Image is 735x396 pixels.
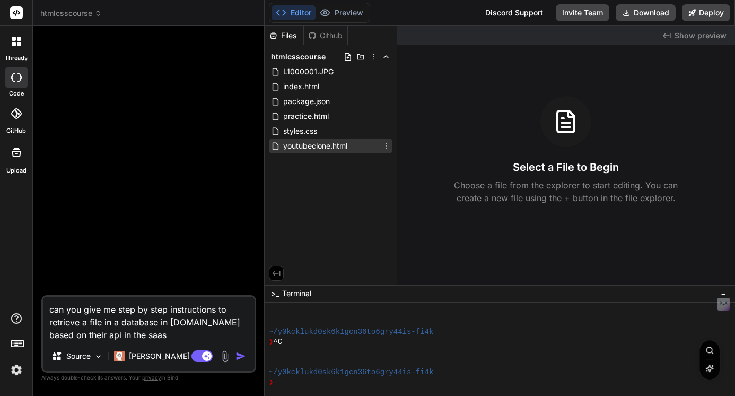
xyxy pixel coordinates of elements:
span: package.json [282,95,331,108]
div: Github [304,30,347,41]
span: htmlcsscourse [40,8,102,19]
span: styles.css [282,125,318,137]
label: threads [5,54,28,63]
span: Show preview [675,30,727,41]
span: Terminal [282,288,311,299]
img: icon [235,351,246,361]
button: Invite Team [556,4,609,21]
p: Always double-check its answers. Your in Bind [41,373,256,383]
span: ❯ [269,377,273,388]
span: L1000001.JPG [282,65,335,78]
button: Preview [316,5,367,20]
span: − [721,288,727,299]
button: Deploy [682,4,730,21]
label: Upload [6,166,27,175]
span: practice.html [282,110,330,123]
label: GitHub [6,126,26,135]
button: Editor [272,5,316,20]
p: [PERSON_NAME] 4 S.. [129,351,208,361]
button: Download [616,4,676,21]
span: ^C [273,337,282,347]
img: Claude 4 Sonnet [114,351,125,361]
img: settings [7,361,25,379]
label: code [9,89,24,98]
div: Files [265,30,303,41]
div: Discord Support [479,4,549,21]
span: youtubeclone.html [282,140,348,152]
span: ❯ [269,337,273,347]
span: htmlcsscourse [271,51,326,62]
span: ~/y0kcklukd0sk6k1gcn36to6gry44is-fi4k [269,327,433,337]
span: privacy [142,374,161,381]
img: attachment [219,350,231,363]
span: ~/y0kcklukd0sk6k1gcn36to6gry44is-fi4k [269,367,433,377]
h3: Select a File to Begin [513,160,619,175]
p: Choose a file from the explorer to start editing. You can create a new file using the + button in... [447,179,685,204]
p: Source [66,351,91,361]
span: index.html [282,80,320,93]
textarea: can you give me step by step instructions to retrieve a file in a database in [DOMAIN_NAME] based... [43,297,255,341]
img: Pick Models [94,352,103,361]
span: >_ [271,288,279,299]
